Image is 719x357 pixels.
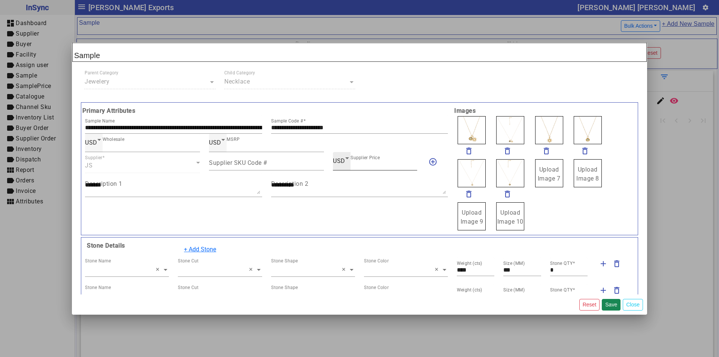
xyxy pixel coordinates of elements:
[503,190,512,199] mat-icon: delete_outline
[550,287,573,293] mat-label: Stone QTY
[342,292,348,301] span: Clear all
[271,118,303,124] mat-label: Sample Code #
[461,209,483,225] span: Upload Image 9
[599,259,608,268] mat-icon: add
[156,292,162,301] span: Clear all
[224,70,255,76] div: Child Category
[435,265,441,274] span: Clear all
[209,159,267,166] mat-label: Supplier SKU Code #
[103,137,124,142] mat-label: Wholesale
[535,116,563,144] img: 0a78d277-ce79-4772-9c74-c26dfefb20ab
[599,286,608,295] mat-icon: add
[550,261,573,266] mat-label: Stone QTY
[503,287,525,293] mat-label: Size (MM)
[602,299,621,311] button: Save
[72,43,647,62] h2: Sample
[271,180,309,187] mat-label: Description 2
[435,292,441,301] span: Clear all
[496,159,524,187] img: 88af6c1f-5a4a-41f1-8321-fbc9956d7945
[452,106,638,115] b: Images
[81,106,452,115] b: Primary Attributes
[333,157,345,164] span: USD
[179,242,221,257] button: + Add Stone
[623,299,643,311] button: Close
[178,284,198,291] div: Stone Cut
[227,137,240,142] mat-label: MSRP
[342,265,348,274] span: Clear all
[271,257,298,264] div: Stone Shape
[612,286,621,295] mat-icon: delete_outline
[457,287,482,293] mat-label: Weight (cts)
[497,209,524,225] span: Upload Image 10
[85,118,115,124] mat-label: Sample Name
[612,259,621,268] mat-icon: delete_outline
[364,257,389,264] div: Stone Color
[156,265,162,274] span: Clear all
[458,159,486,187] img: 1c41cfeb-7e43-4b1b-a84b-cb1742935cac
[271,284,298,291] div: Stone Shape
[85,155,103,160] mat-label: Supplier
[85,180,122,187] mat-label: Description 1
[249,265,255,274] span: Clear all
[574,116,602,144] img: 6d432783-ef8c-4cac-b094-4b20b56ff0ed
[85,70,118,76] div: Parent Category
[542,146,551,155] mat-icon: delete_outline
[85,257,111,264] div: Stone Name
[580,146,589,155] mat-icon: delete_outline
[351,155,380,160] mat-label: Supplier Price
[579,299,600,311] button: Reset
[503,261,525,266] mat-label: Size (MM)
[457,261,482,266] mat-label: Weight (cts)
[576,166,599,182] span: Upload Image 8
[85,242,125,249] b: Stone Details
[503,146,512,155] mat-icon: delete_outline
[209,139,221,146] span: USD
[538,166,561,182] span: Upload Image 7
[364,284,389,291] div: Stone Color
[178,257,198,264] div: Stone Cut
[464,190,473,199] mat-icon: delete_outline
[496,116,524,144] img: ce2cbdca-fa62-4f18-b632-752617f26d68
[85,284,111,291] div: Stone Name
[85,139,97,146] span: USD
[428,157,437,166] mat-icon: add_circle_outline
[249,292,255,301] span: Clear all
[458,116,486,144] img: 96bb0642-232f-41c0-adf2-42e5159bd9cd
[464,146,473,155] mat-icon: delete_outline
